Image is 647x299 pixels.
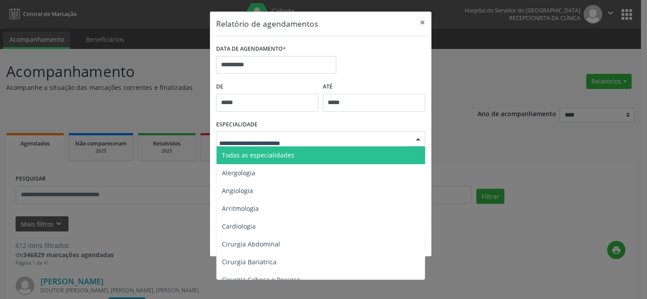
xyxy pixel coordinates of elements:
[222,169,255,177] span: Alergologia
[222,186,253,195] span: Angiologia
[216,118,257,132] label: ESPECIALIDADE
[216,18,318,29] h5: Relatório de agendamentos
[414,12,431,33] button: Close
[323,80,425,94] label: ATÉ
[216,80,318,94] label: De
[222,275,300,284] span: Cirurgia Cabeça e Pescoço
[222,222,256,230] span: Cardiologia
[216,42,286,56] label: DATA DE AGENDAMENTO
[222,258,277,266] span: Cirurgia Bariatrica
[222,151,294,159] span: Todas as especialidades
[222,204,259,213] span: Arritmologia
[222,240,280,248] span: Cirurgia Abdominal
